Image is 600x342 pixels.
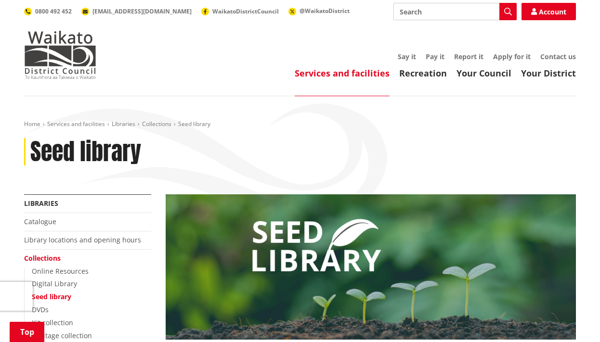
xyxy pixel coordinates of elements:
[522,3,576,20] a: Account
[398,52,416,61] a: Say it
[201,7,279,15] a: WaikatoDistrictCouncil
[32,331,92,340] a: Heritage collection
[24,199,58,208] a: Libraries
[32,292,71,301] a: Seed library
[178,120,210,128] span: Seed library
[295,67,390,79] a: Services and facilities
[24,253,61,263] a: Collections
[92,7,192,15] span: [EMAIL_ADDRESS][DOMAIN_NAME]
[393,3,517,20] input: Search input
[24,7,72,15] a: 0800 492 452
[166,194,576,340] img: Seed library banner (1980 × 702px)
[112,120,135,128] a: Libraries
[457,67,511,79] a: Your Council
[300,7,350,15] span: @WaikatoDistrict
[35,7,72,15] span: 0800 492 452
[288,7,350,15] a: @WaikatoDistrict
[24,235,141,244] a: Library locations and opening hours
[32,305,49,314] a: DVDs
[540,52,576,61] a: Contact us
[32,266,89,276] a: Online Resources
[32,279,77,288] a: Digital Library
[30,138,141,166] h1: Seed library
[212,7,279,15] span: WaikatoDistrictCouncil
[47,120,105,128] a: Services and facilities
[24,120,40,128] a: Home
[426,52,444,61] a: Pay it
[81,7,192,15] a: [EMAIL_ADDRESS][DOMAIN_NAME]
[142,120,171,128] a: Collections
[24,217,56,226] a: Catalogue
[399,67,447,79] a: Recreation
[24,31,96,79] img: Waikato District Council - Te Kaunihera aa Takiwaa o Waikato
[493,52,531,61] a: Apply for it
[32,318,73,327] a: Kit collection
[24,120,576,128] nav: breadcrumb
[521,67,576,79] a: Your District
[10,322,44,342] a: Top
[454,52,483,61] a: Report it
